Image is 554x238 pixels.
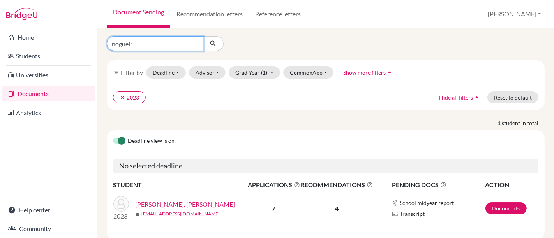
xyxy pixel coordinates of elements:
span: APPLICATIONS [248,180,300,189]
span: Filter by [121,69,143,76]
img: Parchments logo [392,211,398,217]
button: CommonApp [283,66,334,79]
i: filter_list [113,69,119,75]
img: Common App logo [392,200,398,206]
a: Students [2,48,95,64]
span: RECOMMENDATIONS [301,180,373,189]
button: Deadline [146,66,186,79]
a: [EMAIL_ADDRESS][DOMAIN_NAME] [141,210,220,217]
img: Maia, Joana Tavares [113,196,129,212]
b: 7 [272,205,275,212]
span: School midyear report [400,199,454,207]
i: arrow_drop_up [386,68,393,76]
a: [PERSON_NAME], [PERSON_NAME] [135,199,235,209]
span: PENDING DOCS [392,180,485,189]
i: clear [120,95,125,100]
span: Hide all filters [439,94,473,101]
a: Home [2,30,95,45]
button: Grad Year(1) [229,66,280,79]
a: Community [2,221,95,236]
input: Find student by name... [107,36,203,51]
button: Reset to default [487,91,538,103]
a: Analytics [2,105,95,121]
p: 4 [301,204,373,213]
strong: 1 [498,119,502,127]
p: 2023 [113,212,129,221]
button: [PERSON_NAME] [484,7,545,21]
span: student in total [502,119,545,127]
th: STUDENT [113,180,247,190]
button: Show more filtersarrow_drop_up [337,66,400,79]
span: Show more filters [343,69,386,76]
img: Bridge-U [6,8,37,20]
h5: No selected deadline [113,159,538,173]
th: ACTION [485,180,538,190]
a: Universities [2,67,95,83]
a: Help center [2,202,95,218]
span: Transcript [400,210,425,218]
span: Deadline view is on [128,136,175,146]
span: (1) [261,69,267,76]
span: mail [135,212,140,217]
button: Advisor [189,66,226,79]
a: Documents [485,202,527,214]
button: clear2023 [113,91,146,103]
button: Hide all filtersarrow_drop_up [432,91,487,103]
i: arrow_drop_up [473,93,481,101]
a: Documents [2,86,95,101]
